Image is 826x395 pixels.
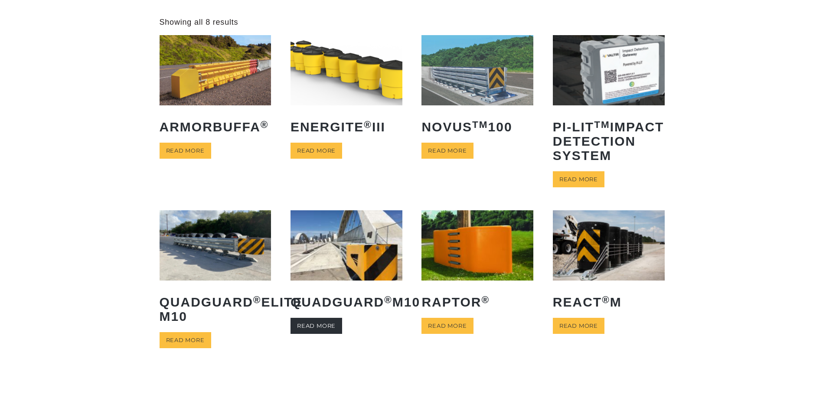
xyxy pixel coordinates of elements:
[160,143,211,159] a: Read more about “ArmorBuffa®”
[421,288,533,316] h2: RAPTOR
[291,143,342,159] a: Read more about “ENERGITE® III”
[421,35,533,140] a: NOVUSTM100
[291,318,342,334] a: Read more about “QuadGuard® M10”
[364,119,372,130] sup: ®
[291,35,402,140] a: ENERGITE®III
[421,210,533,315] a: RAPTOR®
[553,210,665,315] a: REACT®M
[553,113,665,169] h2: PI-LIT Impact Detection System
[160,113,271,140] h2: ArmorBuffa
[602,294,610,305] sup: ®
[291,288,402,316] h2: QuadGuard M10
[160,17,238,27] p: Showing all 8 results
[421,143,473,159] a: Read more about “NOVUSTM 100”
[261,119,269,130] sup: ®
[421,113,533,140] h2: NOVUS 100
[553,288,665,316] h2: REACT M
[160,332,211,348] a: Read more about “QuadGuard® Elite M10”
[291,113,402,140] h2: ENERGITE III
[482,294,490,305] sup: ®
[553,171,604,187] a: Read more about “PI-LITTM Impact Detection System”
[160,288,271,330] h2: QuadGuard Elite M10
[384,294,392,305] sup: ®
[421,318,473,334] a: Read more about “RAPTOR®”
[553,35,665,169] a: PI-LITTMImpact Detection System
[594,119,610,130] sup: TM
[253,294,261,305] sup: ®
[160,210,271,330] a: QuadGuard®Elite M10
[160,35,271,140] a: ArmorBuffa®
[291,210,402,315] a: QuadGuard®M10
[553,318,604,334] a: Read more about “REACT® M”
[472,119,488,130] sup: TM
